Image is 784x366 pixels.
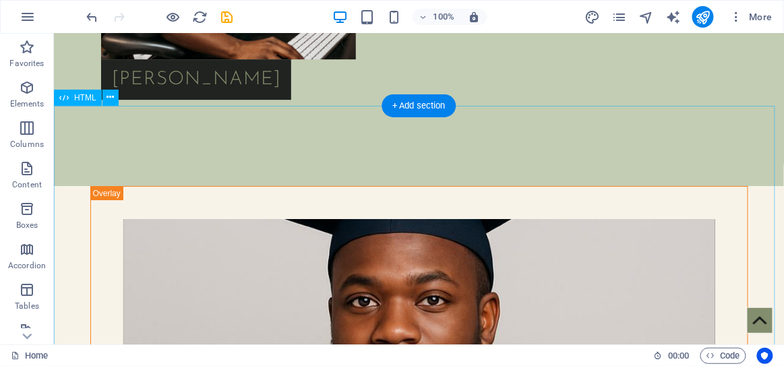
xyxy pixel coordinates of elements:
i: Navigator [638,9,654,25]
i: Save (Ctrl+S) [220,9,235,25]
p: Favorites [9,58,44,69]
a: Click to cancel selection. Double-click to open Pages [11,348,48,364]
button: undo [84,9,100,25]
span: More [730,10,773,24]
span: 00 00 [668,348,689,364]
button: Code [700,348,746,364]
i: Undo: Delete elements (Ctrl+Z) [85,9,100,25]
button: pages [611,9,628,25]
i: Design (Ctrl+Alt+Y) [584,9,600,25]
div: + Add section [382,94,456,117]
button: reload [192,9,208,25]
h6: 100% [433,9,454,25]
p: Accordion [8,260,46,271]
i: AI Writer [665,9,681,25]
button: text_generator [665,9,682,25]
i: Reload page [193,9,208,25]
h6: Session time [654,348,690,364]
i: On resize automatically adjust zoom level to fit chosen device. [468,11,480,23]
p: Elements [10,98,44,109]
button: design [584,9,601,25]
span: : [677,350,680,361]
span: Code [706,348,740,364]
button: 100% [413,9,460,25]
button: Usercentrics [757,348,773,364]
button: publish [692,6,714,28]
button: save [219,9,235,25]
p: Tables [15,301,39,311]
button: Click here to leave preview mode and continue editing [165,9,181,25]
button: More [725,6,778,28]
i: Pages (Ctrl+Alt+S) [611,9,627,25]
span: HTML [74,94,96,102]
i: Publish [695,9,711,25]
p: Boxes [16,220,38,231]
p: Content [12,179,42,190]
p: Columns [10,139,44,150]
button: navigator [638,9,655,25]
